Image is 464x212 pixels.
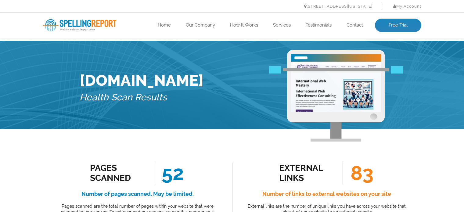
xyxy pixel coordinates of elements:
[80,71,203,89] h1: [DOMAIN_NAME]
[57,189,218,199] h4: Number of pages scanned. May be limited.
[269,66,403,74] img: Free Webiste Analysis
[154,161,184,185] span: 52
[246,189,408,199] h4: Number of links to external websites on your site
[343,161,373,185] span: 83
[80,89,203,106] h5: Health Scan Results
[90,163,145,183] div: Pages Scanned
[287,50,385,142] img: Free Webiste Analysis
[279,163,334,183] div: external links
[291,62,381,112] img: Free Website Analysis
